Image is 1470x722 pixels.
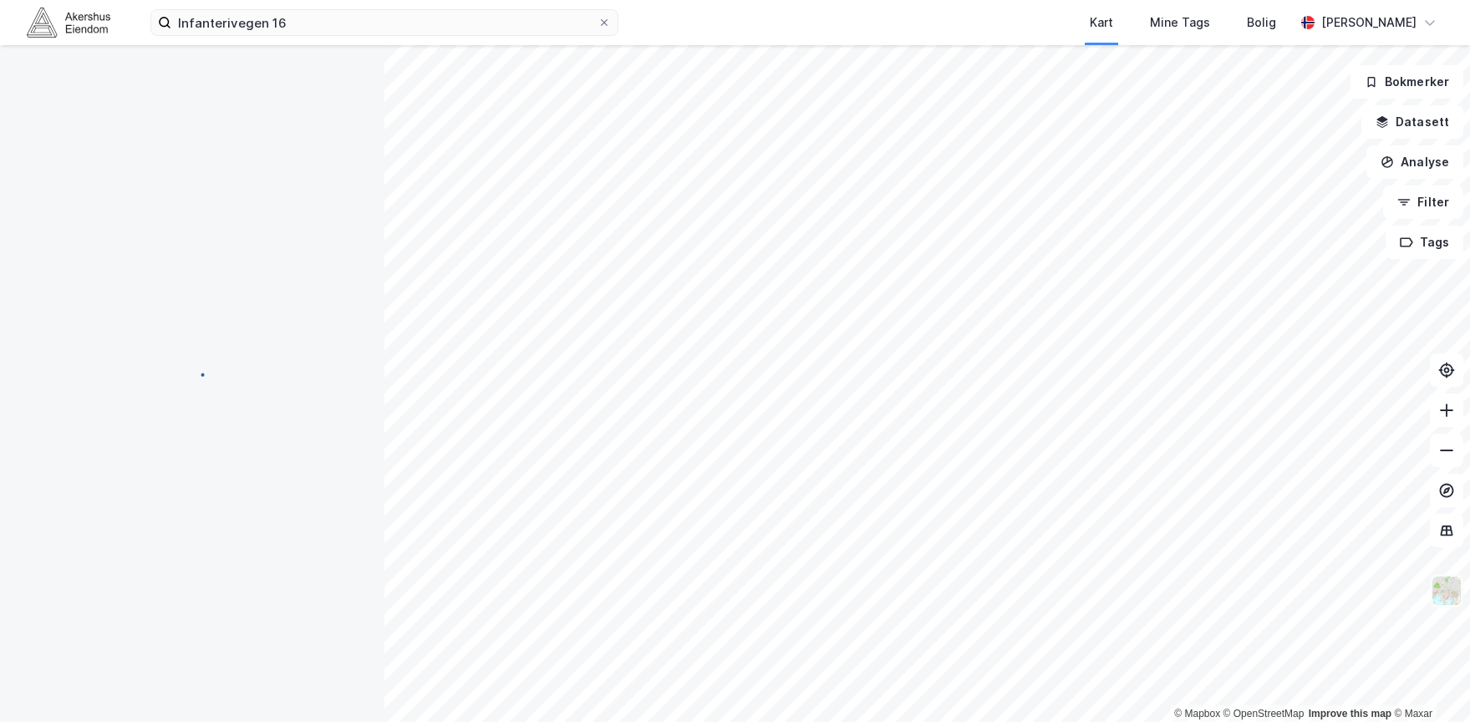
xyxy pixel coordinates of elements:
div: [PERSON_NAME] [1321,13,1417,33]
iframe: Chat Widget [1386,642,1470,722]
button: Tags [1386,226,1463,259]
div: Kontrollprogram for chat [1386,642,1470,722]
img: Z [1431,575,1462,607]
button: Datasett [1361,105,1463,139]
div: Kart [1090,13,1113,33]
img: spinner.a6d8c91a73a9ac5275cf975e30b51cfb.svg [179,360,206,387]
a: Improve this map [1309,708,1391,719]
button: Filter [1383,186,1463,219]
a: Mapbox [1174,708,1220,719]
a: OpenStreetMap [1223,708,1305,719]
button: Bokmerker [1350,65,1463,99]
input: Søk på adresse, matrikkel, gårdeiere, leietakere eller personer [171,10,598,35]
div: Bolig [1247,13,1276,33]
img: akershus-eiendom-logo.9091f326c980b4bce74ccdd9f866810c.svg [27,8,110,37]
div: Mine Tags [1150,13,1210,33]
button: Analyse [1366,145,1463,179]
